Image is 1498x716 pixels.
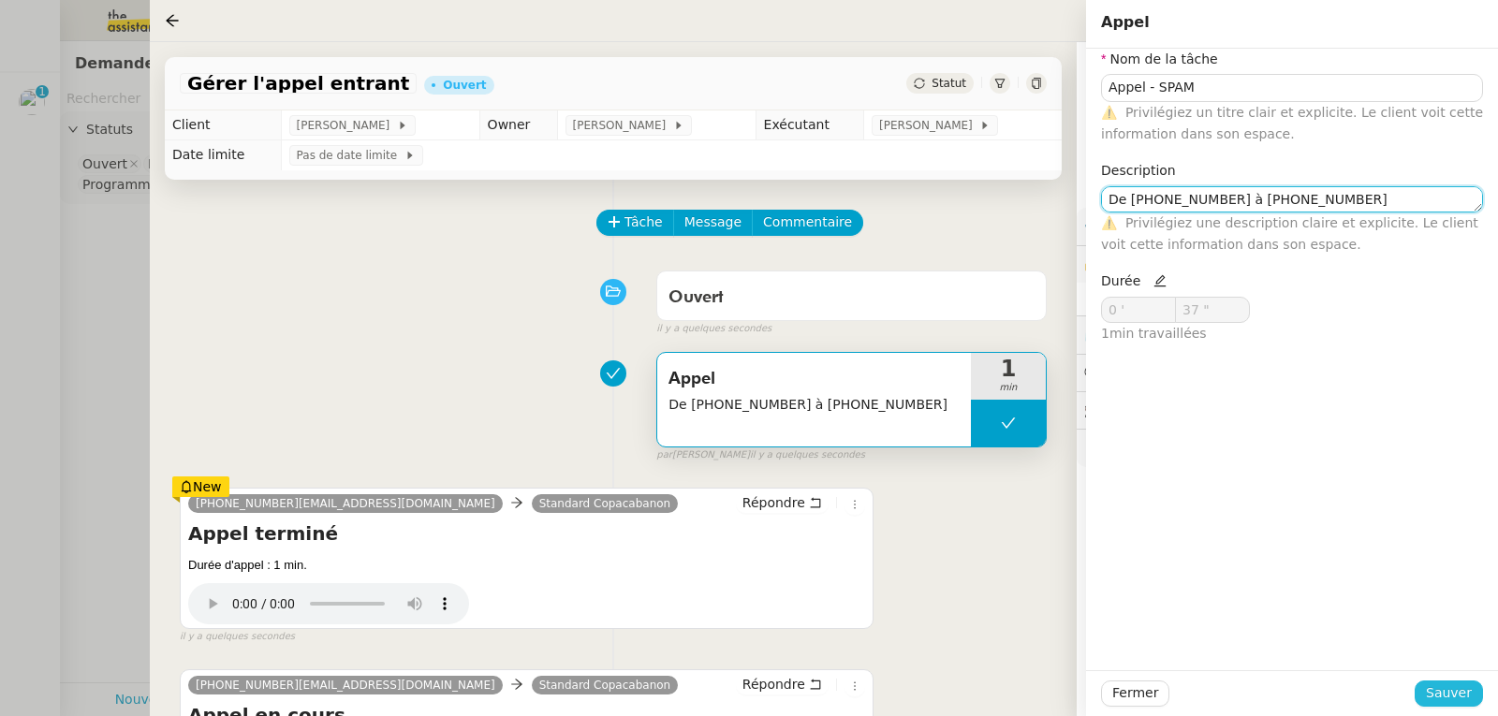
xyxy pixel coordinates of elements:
div: ⏲️Tâches 1:00 [1077,316,1498,353]
button: Fermer [1101,680,1169,707]
span: 1 [1101,326,1207,341]
span: Répondre [742,675,805,694]
span: 🧴 [1084,440,1142,455]
div: 💬Commentaires [1077,355,1498,391]
span: [PERSON_NAME] [879,116,979,135]
span: Pas de date limite [297,146,404,165]
label: Nom de la tâche [1101,51,1218,66]
button: Message [673,210,753,236]
td: Exécutant [756,110,863,140]
button: Répondre [736,674,829,694]
div: Ouvert [443,80,486,91]
input: 0 min [1102,298,1175,322]
td: Date limite [165,140,281,170]
span: Gérer l'appel entrant [187,74,409,93]
button: Répondre [736,492,829,513]
span: 1 [971,358,1046,380]
span: [PERSON_NAME] [573,116,673,135]
span: min [971,380,1046,396]
a: Standard Copacabanon [532,677,679,694]
span: Message [684,212,742,233]
input: Nom [1101,74,1483,101]
td: Owner [479,110,557,140]
div: ⚙️Procédures [1077,208,1498,244]
span: [PHONE_NUMBER][EMAIL_ADDRESS][DOMAIN_NAME] [196,679,495,692]
span: Répondre [742,493,805,512]
span: Commentaire [763,212,852,233]
button: Sauver [1415,680,1483,707]
label: Description [1101,163,1176,178]
span: par [656,447,672,463]
td: Client [165,110,281,140]
span: Privilégiez un titre clair et explicite. Le client voit cette information dans son espace. [1101,105,1483,141]
h4: Appel terminé [188,520,865,547]
span: 🔐 [1084,254,1206,275]
button: Commentaire [752,210,863,236]
div: 🧴Autres [1077,430,1498,466]
span: min travaillées [1109,326,1207,341]
span: 🕵️ [1084,402,1285,417]
span: Appel [1101,13,1150,31]
span: Durée [1101,273,1140,288]
span: ⏲️ [1084,327,1213,342]
span: [PERSON_NAME] [297,116,397,135]
span: Fermer [1112,682,1158,704]
span: 💬 [1084,365,1204,380]
span: [PHONE_NUMBER][EMAIL_ADDRESS][DOMAIN_NAME] [196,497,495,510]
span: ⚠️ [1101,215,1117,230]
span: il y a quelques secondes [180,629,295,645]
span: ⚙️ [1084,215,1182,237]
span: ⚠️ [1101,105,1117,120]
button: Tâche [596,210,674,236]
div: New [172,476,229,497]
div: 🕵️Autres demandes en cours [1077,392,1498,429]
input: 0 sec [1176,298,1249,322]
div: 🔐Données client [1077,246,1498,283]
span: Durée d'appel : 1 min. [188,558,307,572]
audio: Your browser does not support the audio element. [188,574,469,624]
span: il y a quelques secondes [750,447,865,463]
span: De [PHONE_NUMBER] à [PHONE_NUMBER] [668,394,960,416]
span: il y a quelques secondes [656,321,771,337]
span: Privilégiez une description claire et explicite. Le client voit cette information dans son espace. [1101,215,1478,252]
span: Sauver [1426,682,1472,704]
a: Standard Copacabanon [532,495,679,512]
span: Appel [668,365,960,393]
span: Tâche [624,212,663,233]
span: Ouvert [668,289,724,306]
span: Statut [932,77,966,90]
small: [PERSON_NAME] [656,447,865,463]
